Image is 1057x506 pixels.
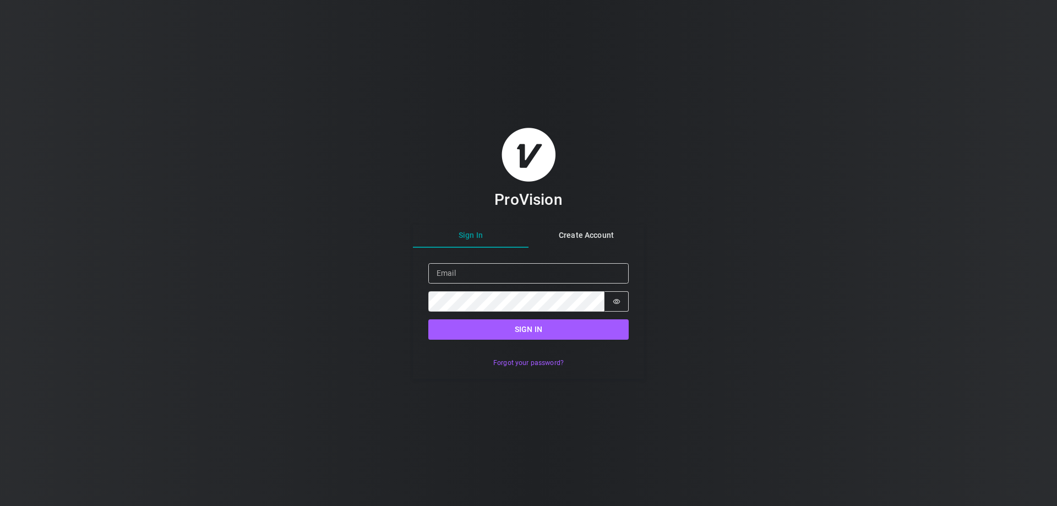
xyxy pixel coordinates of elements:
h3: ProVision [494,190,562,209]
button: Forgot your password? [487,355,569,371]
input: Email [428,263,629,284]
button: Sign in [428,319,629,340]
button: Sign In [413,224,528,248]
button: Show password [604,291,629,312]
button: Create Account [528,224,644,248]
